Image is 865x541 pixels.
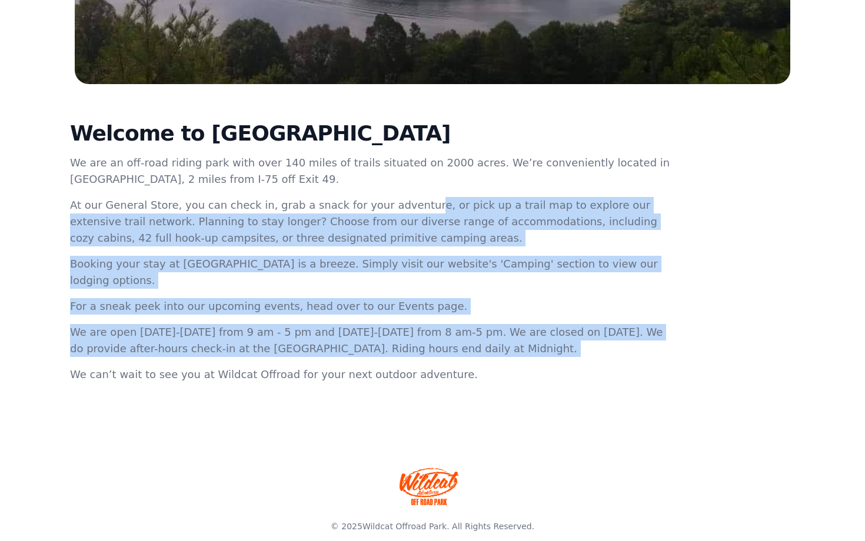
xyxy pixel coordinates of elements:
p: For a sneak peek into our upcoming events, head over to our Events page. [70,298,673,315]
p: We are an off-road riding park with over 140 miles of trails situated on 2000 acres. We’re conven... [70,155,673,188]
img: Wildcat Offroad park [400,467,458,505]
p: Booking your stay at [GEOGRAPHIC_DATA] is a breeze. Simply visit our website's 'Camping' section ... [70,256,673,289]
p: At our General Store, you can check in, grab a snack for your adventure, or pick up a trail map t... [70,197,673,246]
p: We can’t wait to see you at Wildcat Offroad for your next outdoor adventure. [70,366,673,383]
span: © 2025 . All Rights Reserved. [331,522,534,531]
a: Wildcat Offroad Park [362,522,447,531]
p: We are open [DATE]-[DATE] from 9 am - 5 pm and [DATE]-[DATE] from 8 am-5 pm. We are closed on [DA... [70,324,673,357]
h2: Welcome to [GEOGRAPHIC_DATA] [70,122,673,145]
